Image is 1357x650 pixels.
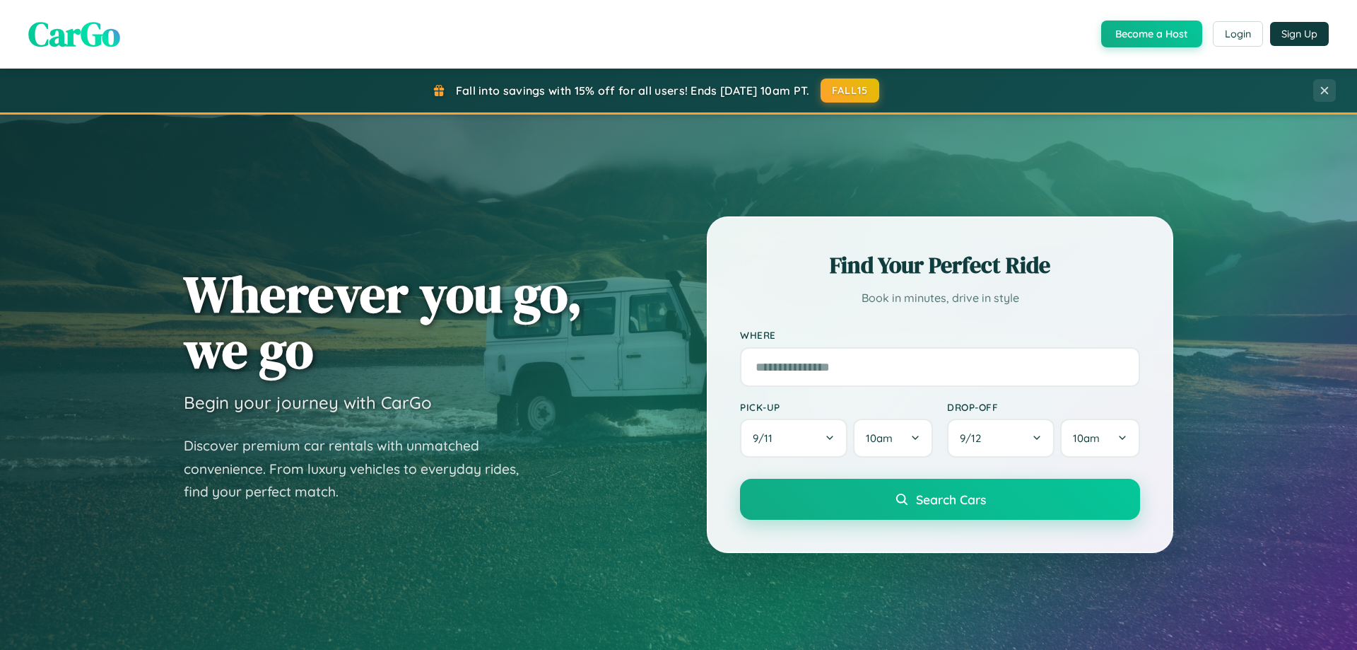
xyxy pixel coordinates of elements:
[1073,431,1100,445] span: 10am
[740,250,1140,281] h2: Find Your Perfect Ride
[740,330,1140,342] label: Where
[1060,419,1140,458] button: 10am
[947,419,1055,458] button: 9/12
[740,288,1140,308] p: Book in minutes, drive in style
[740,401,933,413] label: Pick-up
[740,419,847,458] button: 9/11
[1101,21,1202,47] button: Become a Host
[184,266,582,378] h1: Wherever you go, we go
[821,79,880,103] button: FALL15
[184,392,432,413] h3: Begin your journey with CarGo
[28,11,120,57] span: CarGo
[456,83,810,98] span: Fall into savings with 15% off for all users! Ends [DATE] 10am PT.
[184,434,537,504] p: Discover premium car rentals with unmatched convenience. From luxury vehicles to everyday rides, ...
[960,431,988,445] span: 9 / 12
[866,431,893,445] span: 10am
[916,492,986,507] span: Search Cars
[853,419,933,458] button: 10am
[753,431,780,445] span: 9 / 11
[740,479,1140,520] button: Search Cars
[1270,22,1329,46] button: Sign Up
[1213,21,1263,47] button: Login
[947,401,1140,413] label: Drop-off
